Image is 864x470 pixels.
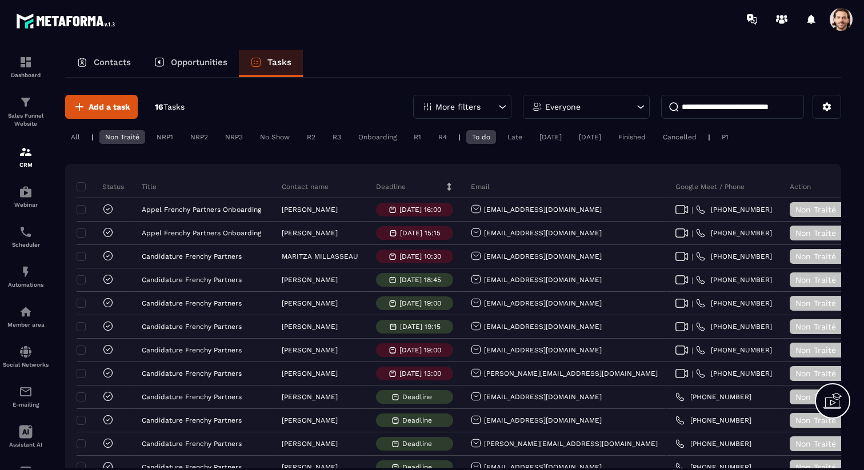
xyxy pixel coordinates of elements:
[19,385,33,399] img: email
[19,225,33,239] img: scheduler
[163,102,185,111] span: Tasks
[19,305,33,319] img: automations
[142,252,242,260] p: Candidature Frenchy Partners
[675,392,751,401] a: [PHONE_NUMBER]
[142,229,261,237] p: Appel Frenchy Partners Onboarding
[19,345,33,359] img: social-network
[353,130,402,144] div: Onboarding
[795,322,843,331] span: Non Traité
[675,182,745,191] p: Google Meet / Phone
[142,440,242,448] p: Candidature Frenchy Partners
[142,346,242,354] p: Candidature Frenchy Partners
[282,182,329,191] p: Contact name
[795,416,843,425] span: Non Traité
[399,252,441,260] p: [DATE] 10:30
[534,130,567,144] div: [DATE]
[3,216,49,256] a: schedulerschedulerScheduler
[3,282,49,288] p: Automations
[91,133,94,141] p: |
[327,130,347,144] div: R3
[142,323,242,331] p: Candidature Frenchy Partners
[402,440,438,448] span: Deadline
[696,369,772,378] a: [PHONE_NUMBER]
[79,182,124,191] p: Status
[282,299,338,307] p: [PERSON_NAME]
[282,416,338,424] p: [PERSON_NAME]
[3,112,49,128] p: Sales Funnel Website
[19,95,33,109] img: formation
[795,439,843,448] span: Non Traité
[573,130,607,144] div: [DATE]
[795,299,843,308] span: Non Traité
[3,376,49,416] a: emailemailE-mailing
[3,202,49,208] p: Webinar
[142,50,239,77] a: Opportunities
[691,346,693,355] span: |
[458,133,461,141] p: |
[691,299,693,308] span: |
[3,322,49,328] p: Member area
[16,10,119,31] img: logo
[282,229,338,237] p: [PERSON_NAME]
[399,276,441,284] p: [DATE] 18:45
[613,130,651,144] div: Finished
[399,206,441,214] p: [DATE] 16:00
[3,136,49,176] a: formationformationCRM
[691,206,693,214] span: |
[399,299,441,307] p: [DATE] 19:00
[282,346,338,354] p: [PERSON_NAME]
[675,416,751,425] a: [PHONE_NUMBER]
[466,130,496,144] div: To do
[3,242,49,248] p: Scheduler
[696,322,772,331] a: [PHONE_NUMBER]
[142,393,242,401] p: Candidature Frenchy Partners
[254,130,295,144] div: No Show
[402,393,438,401] span: Deadline
[3,256,49,296] a: automationsautomationsAutomations
[696,205,772,214] a: [PHONE_NUMBER]
[19,145,33,159] img: formation
[696,228,772,238] a: [PHONE_NUMBER]
[708,133,710,141] p: |
[400,229,441,237] p: [DATE] 15:15
[471,182,490,191] p: Email
[239,50,303,77] a: Tasks
[282,252,358,260] p: MARITZA MILLASSEAU
[691,252,693,261] span: |
[795,346,843,355] span: Non Traité
[301,130,321,144] div: R2
[142,369,242,377] p: Candidature Frenchy Partners
[94,57,131,67] p: Contacts
[282,276,338,284] p: [PERSON_NAME]
[3,176,49,216] a: automationsautomationsWebinar
[408,130,427,144] div: R1
[3,336,49,376] a: social-networksocial-networkSocial Networks
[795,228,843,238] span: Non Traité
[142,299,242,307] p: Candidature Frenchy Partners
[282,369,338,377] p: [PERSON_NAME]
[19,185,33,199] img: automations
[691,229,693,238] span: |
[691,276,693,284] span: |
[691,323,693,331] span: |
[282,440,338,448] p: [PERSON_NAME]
[3,441,49,448] p: Assistant AI
[795,275,843,284] span: Non Traité
[716,130,734,144] div: P1
[282,323,338,331] p: [PERSON_NAME]
[691,369,693,378] span: |
[65,95,138,119] button: Add a task
[142,276,242,284] p: Candidature Frenchy Partners
[3,416,49,456] a: Assistant AI
[696,275,772,284] a: [PHONE_NUMBER]
[675,439,751,448] a: [PHONE_NUMBER]
[3,87,49,136] a: formationformationSales Funnel Website
[435,103,481,111] p: More filters
[696,299,772,308] a: [PHONE_NUMBER]
[19,265,33,279] img: automations
[142,206,261,214] p: Appel Frenchy Partners Onboarding
[282,206,338,214] p: [PERSON_NAME]
[3,296,49,336] a: automationsautomationsMember area
[376,182,406,191] p: Deadline
[282,393,338,401] p: [PERSON_NAME]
